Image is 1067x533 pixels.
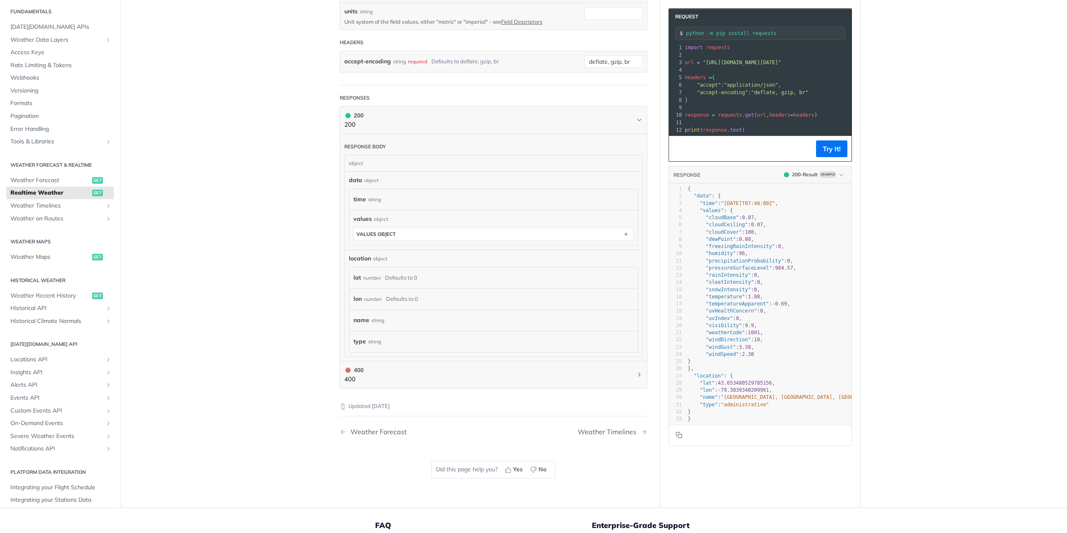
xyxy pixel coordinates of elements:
a: Realtime Weatherget [6,187,114,199]
span: : , [688,222,766,228]
span: 96 [739,250,745,256]
a: Locations APIShow subpages for Locations API [6,353,114,366]
span: text [730,127,742,133]
a: Next Page: Weather Timelines [578,428,647,436]
div: 7 [669,89,683,96]
div: Defaults to 0 [386,293,418,305]
span: } [688,358,691,364]
span: : , [688,215,757,220]
div: 1 [669,44,683,51]
span: "windGust" [706,344,736,350]
a: Previous Page: Weather Forecast [340,428,471,436]
button: Show subpages for Notifications API [105,445,112,452]
span: : , [688,344,754,350]
span: "snowIntensity" [706,287,751,293]
span: data [349,176,362,185]
button: Show subpages for Weather on Routes [105,215,112,222]
span: "cloudCover" [706,229,742,235]
span: "temperature" [706,294,745,300]
span: { [685,75,715,80]
span: 200 [346,113,351,118]
div: 8 [669,236,682,243]
span: "administrative" [721,402,769,408]
span: : , [688,258,793,264]
span: 1.88 [748,294,760,300]
span: = [712,112,715,118]
div: Weather Forecast [346,428,407,436]
span: "lon" [700,387,715,393]
span: "accept" [697,82,721,88]
button: Show subpages for Historical Climate Normals [105,318,112,325]
span: : , [688,236,754,242]
button: 400 400400 [344,365,643,384]
span: : [688,351,754,357]
button: RESPONSE [673,171,701,179]
span: ( . ) [685,127,745,133]
a: Weather on RoutesShow subpages for Weather on Routes [6,212,114,225]
div: required [408,55,427,68]
span: Severe Weather Events [10,432,103,440]
div: 30 [669,394,682,401]
div: Response body [344,143,386,150]
button: Show subpages for Alerts API [105,382,112,388]
h2: Weather Forecast & realtime [6,161,114,169]
span: response [685,112,709,118]
span: "application/json" [724,82,778,88]
div: 20 [669,322,682,329]
label: time [353,193,366,205]
a: Formats [6,97,114,110]
span: 10 [754,337,760,343]
span: "temperatureApparent" [706,301,769,307]
p: 400 [344,375,363,384]
span: [DATE][DOMAIN_NAME] APIs [10,23,112,31]
a: Historical APIShow subpages for Historical API [6,302,114,315]
button: Show subpages for On-Demand Events [105,420,112,427]
svg: Chevron [636,371,643,378]
span: "windDirection" [706,337,751,343]
span: get [92,190,103,196]
span: headers [685,75,706,80]
button: Try It! [816,140,847,157]
div: 24 [669,351,682,358]
a: Field Descriptors [501,18,542,25]
span: Events API [10,394,103,402]
a: Custom Events APIShow subpages for Custom Events API [6,404,114,417]
a: Integrating your Stations Data [6,494,114,506]
a: Integrating your Flight Schedule [6,481,114,494]
span: : , [688,394,1010,400]
label: accept-encoding [344,55,391,68]
span: Weather Forecast [10,176,90,185]
span: : , [688,294,763,300]
div: 4 [669,66,683,74]
span: headers [793,112,814,118]
div: string [360,8,373,15]
button: values object [354,228,633,240]
svg: Chevron [636,117,643,123]
div: 23 [669,344,682,351]
div: 200 - Result [792,171,818,178]
span: = [709,75,712,80]
p: 200 [344,120,363,130]
span: : , [688,229,757,235]
span: "pressureSurfaceLevel" [706,265,772,271]
span: "precipitationProbability" [706,258,784,264]
span: : , [685,82,781,88]
span: "data" [694,193,711,199]
span: Yes [513,465,523,474]
span: 200 [784,172,789,177]
span: Integrating your Stations Data [10,496,112,504]
div: 400 [344,365,363,375]
span: : , [688,315,742,321]
span: : , [688,337,763,343]
a: Tools & LibrariesShow subpages for Tools & Libraries [6,135,114,148]
span: Weather Recent History [10,291,90,300]
span: - [718,387,721,393]
div: 4 [669,207,682,214]
span: Weather Timelines [10,202,103,210]
a: Weather Forecastget [6,174,114,187]
span: "values" [700,208,724,213]
span: : , [688,323,757,328]
a: Severe Weather EventsShow subpages for Severe Weather Events [6,430,114,443]
div: string [393,55,406,68]
span: : , [688,380,775,386]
